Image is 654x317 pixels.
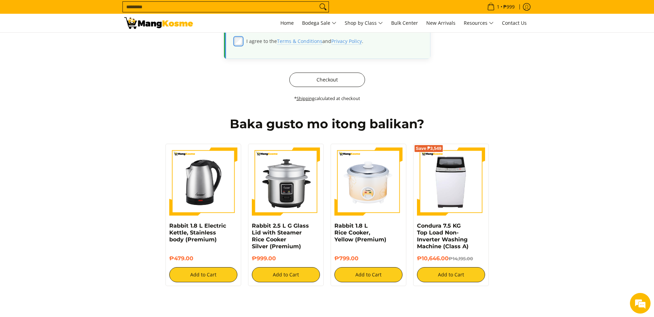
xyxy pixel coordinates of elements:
span: Bodega Sale [302,19,336,28]
a: Home [277,14,297,32]
img: Rabbit 1.8 L Electric Kettle, Stainless body (Premium) [169,147,237,216]
small: * calculated at checkout [294,95,360,101]
h6: ₱999.00 [252,255,320,262]
a: Rabbit 1.8 L Electric Kettle, Stainless body (Premium) [169,222,226,243]
h2: Baka gusto mo itong balikan? [124,116,530,132]
span: 1 [496,4,501,9]
span: I agree to the and . [246,37,421,45]
img: Your Shopping Cart | Mang Kosme [124,17,193,29]
a: Resources [460,14,497,32]
img: condura-7.5kg-topload-non-inverter-washing-machine-class-c-full-view-mang-kosme [419,147,483,216]
span: Bulk Center [391,20,418,26]
h6: ₱479.00 [169,255,237,262]
a: Contact Us [498,14,530,32]
a: Shipping [297,95,314,101]
button: Checkout [334,267,403,282]
span: New Arrivals [426,20,455,26]
span: • [485,3,517,11]
del: ₱14,195.00 [449,256,473,261]
span: Save ₱3,549 [416,146,442,151]
span: ₱999 [502,4,516,9]
a: Bodega Sale [299,14,340,32]
h6: ₱10,646.00 [417,255,485,262]
img: https://mangkosme.com/products/rabbit-2-5-l-g-glass-lid-with-steamer-rice-cooker-silver-class-a [252,147,320,216]
a: Privacy Policy (opens in new tab) [331,38,362,45]
a: Bulk Center [388,14,421,32]
button: Checkout [169,267,237,282]
button: Checkout [289,73,365,87]
button: Search [318,2,329,12]
a: Rabbit 2.5 L G Glass Lid with Steamer Rice Cooker Silver (Premium) [252,222,309,250]
span: Contact Us [502,20,527,26]
a: Rabbit 1.8 L Rice Cooker, Yellow (Premium) [334,222,386,243]
a: New Arrivals [423,14,459,32]
span: Resources [464,19,494,28]
img: https://mangkosme.com/products/rabbit-1-8-l-rice-cooker-yellow-class-a [334,147,403,216]
span: Shop by Class [345,19,383,28]
button: Checkout [252,267,320,282]
a: Terms & Conditions (opens in new tab) [277,38,322,45]
input: I agree to theTerms & Conditions (opens in new tab)andPrivacy Policy (opens in new tab). [235,37,242,45]
nav: Main Menu [200,14,530,32]
a: Condura 7.5 KG Top Load Non-Inverter Washing Machine (Class A) [417,222,469,250]
h6: ₱799.00 [334,255,403,262]
a: Shop by Class [341,14,386,32]
span: Home [280,20,294,26]
button: Checkout [417,267,485,282]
